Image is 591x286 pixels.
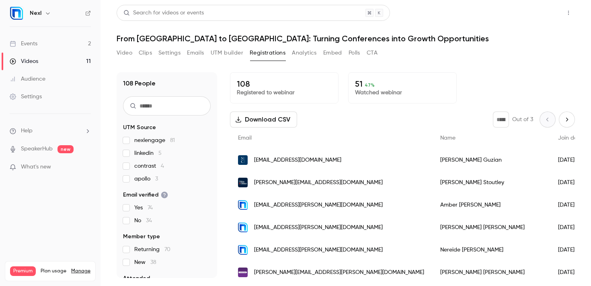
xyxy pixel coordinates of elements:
[238,200,248,210] img: nexl.cloud
[10,127,91,135] li: help-dropdown-opener
[432,216,550,239] div: [PERSON_NAME] [PERSON_NAME]
[238,268,248,277] img: dentons.com
[238,223,248,232] img: nexl.cloud
[134,258,156,266] span: New
[432,261,550,284] div: [PERSON_NAME] [PERSON_NAME]
[432,171,550,194] div: [PERSON_NAME] Stoutley
[237,89,332,97] p: Registered to webinar
[562,6,575,19] button: Top Bar Actions
[41,268,66,274] span: Plan usage
[134,217,152,225] span: No
[349,47,360,59] button: Polls
[550,171,591,194] div: [DATE]
[365,82,375,88] span: 47 %
[237,79,332,89] p: 108
[550,239,591,261] div: [DATE]
[10,7,23,20] img: Nexl
[254,268,424,277] span: [PERSON_NAME][EMAIL_ADDRESS][PERSON_NAME][DOMAIN_NAME]
[158,47,181,59] button: Settings
[150,260,156,265] span: 38
[71,268,90,274] a: Manage
[550,194,591,216] div: [DATE]
[238,155,248,165] img: nyc.com.ar
[432,194,550,216] div: Amber [PERSON_NAME]
[57,145,74,153] span: new
[10,75,45,83] div: Audience
[117,34,575,43] h1: From [GEOGRAPHIC_DATA] to [GEOGRAPHIC_DATA]: Turning Conferences into Growth Opportunities
[117,47,132,59] button: Video
[134,149,162,157] span: linkedin
[550,216,591,239] div: [DATE]
[123,191,168,199] span: Email verified
[254,156,341,164] span: [EMAIL_ADDRESS][DOMAIN_NAME]
[550,149,591,171] div: [DATE]
[238,245,248,255] img: nexl.cloud
[10,266,36,276] span: Premium
[238,178,248,187] img: tilleke.com
[161,163,164,169] span: 4
[21,145,53,153] a: SpeakerHub
[254,178,383,187] span: [PERSON_NAME][EMAIL_ADDRESS][DOMAIN_NAME]
[170,138,175,143] span: 81
[123,124,156,132] span: UTM Source
[323,47,342,59] button: Embed
[134,175,158,183] span: apollo
[550,261,591,284] div: [DATE]
[21,127,33,135] span: Help
[134,245,170,254] span: Returning
[123,274,150,282] span: Attended
[211,47,243,59] button: UTM builder
[250,47,285,59] button: Registrations
[10,57,38,65] div: Videos
[123,233,160,241] span: Member type
[134,162,164,170] span: contrast
[148,205,153,211] span: 74
[355,89,450,97] p: Watched webinar
[230,112,297,128] button: Download CSV
[158,150,162,156] span: 5
[559,112,575,128] button: Next page
[155,176,158,182] span: 3
[238,135,252,141] span: Email
[146,218,152,223] span: 34
[123,79,156,88] h1: 108 People
[292,47,317,59] button: Analytics
[254,246,383,254] span: [EMAIL_ADDRESS][PERSON_NAME][DOMAIN_NAME]
[134,136,175,144] span: nexlengage
[139,47,152,59] button: Clips
[30,9,41,17] h6: Nexl
[512,116,533,124] p: Out of 3
[440,135,456,141] span: Name
[432,239,550,261] div: Nereide [PERSON_NAME]
[21,163,51,171] span: What's new
[367,47,378,59] button: CTA
[355,79,450,89] p: 51
[187,47,204,59] button: Emails
[432,149,550,171] div: [PERSON_NAME] Guzian
[558,135,583,141] span: Join date
[254,201,383,209] span: [EMAIL_ADDRESS][PERSON_NAME][DOMAIN_NAME]
[10,40,37,48] div: Events
[123,9,204,17] div: Search for videos or events
[524,5,556,21] button: Share
[164,247,170,252] span: 70
[10,93,42,101] div: Settings
[254,223,383,232] span: [EMAIL_ADDRESS][PERSON_NAME][DOMAIN_NAME]
[134,204,153,212] span: Yes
